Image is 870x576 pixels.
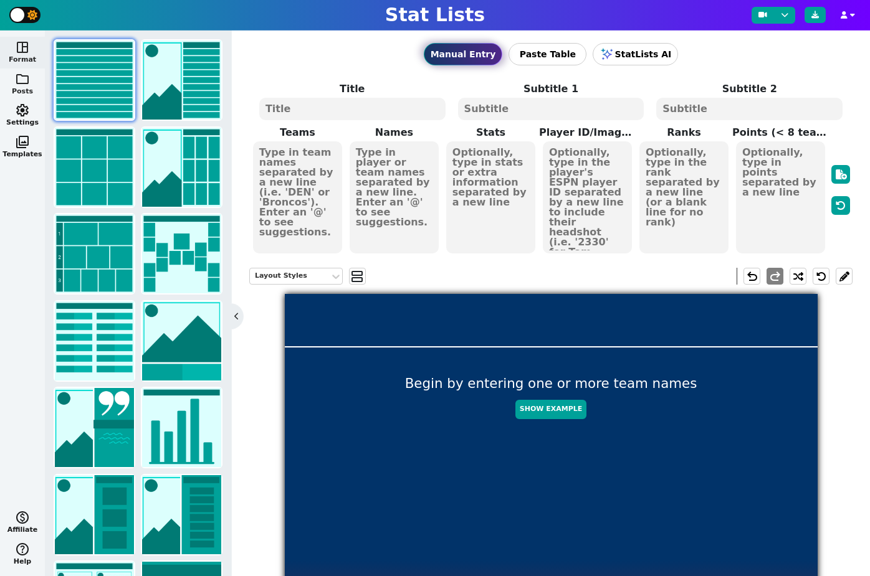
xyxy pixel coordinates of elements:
[142,214,221,293] img: bracket
[55,214,134,293] img: tier
[15,72,30,87] span: folder
[424,43,503,65] button: Manual Entry
[253,82,452,97] label: Title
[55,388,134,467] img: news/quote
[385,4,485,26] h1: Stat Lists
[768,269,783,284] span: redo
[249,125,346,140] label: Teams
[142,40,221,120] img: list with image
[255,271,325,281] div: Layout Styles
[636,125,732,140] label: Ranks
[55,475,134,554] img: highlight
[743,268,760,285] button: undo
[509,43,586,65] button: Paste Table
[285,374,818,425] div: Begin by entering one or more team names
[515,400,586,419] button: Show Example
[650,82,849,97] label: Subtitle 2
[15,542,30,557] span: help
[452,82,651,97] label: Subtitle 1
[732,125,829,140] label: Points (< 8 teams)
[15,510,30,525] span: monetization_on
[539,125,636,140] label: Player ID/Image URL
[442,125,539,140] label: Stats
[142,475,221,554] img: lineup
[15,103,30,118] span: settings
[55,301,134,380] img: scores
[745,269,760,284] span: undo
[142,128,221,207] img: grid with image
[346,125,442,140] label: Names
[55,40,134,120] img: list
[142,301,221,380] img: matchup
[55,128,134,207] img: grid
[15,135,30,149] span: photo_library
[15,40,30,55] span: space_dashboard
[767,268,783,285] button: redo
[142,388,221,467] img: chart
[593,43,678,65] button: StatLists AI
